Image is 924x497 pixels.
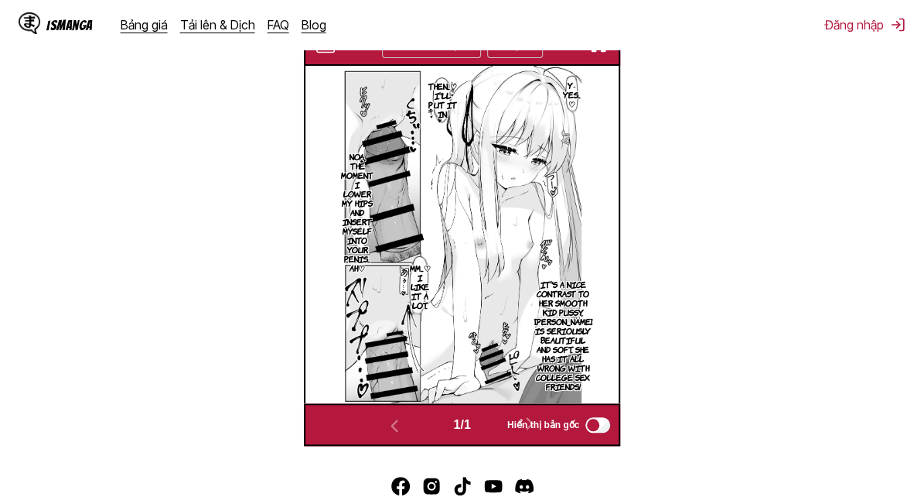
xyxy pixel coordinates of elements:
a: Youtube [484,477,503,495]
span: Hiển thị bản gốc [507,420,579,430]
a: Bảng giá [121,17,168,33]
a: Instagram [422,477,441,495]
span: 1 / 1 [453,418,470,432]
img: IsManga TikTok [453,477,472,495]
input: Hiển thị bản gốc [585,417,610,433]
p: Mm...♡ I like it a lot. [406,260,433,313]
img: Sign out [890,17,905,33]
p: Y-Yes... ♡ [560,77,584,111]
img: IsManga Discord [515,477,534,495]
img: Manga Panel [343,66,581,403]
a: Discord [515,477,534,495]
button: Đăng nhập [825,17,905,33]
img: IsManga Facebook [391,477,410,495]
a: Tải lên & Dịch [180,17,255,33]
a: Blog [302,17,326,33]
a: Facebook [391,477,410,495]
a: FAQ [268,17,289,33]
div: IsManga [46,18,93,33]
a: TikTok [453,477,472,495]
img: IsManga Logo [19,12,40,34]
img: IsManga YouTube [484,477,503,495]
p: Then...♡ I'll put it in. [425,78,460,122]
p: It's a nice contrast to her smooth kid pussy, [PERSON_NAME] is seriously beautiful and soft. She ... [531,276,595,394]
img: IsManga Instagram [422,477,441,495]
img: Previous page [385,416,404,435]
p: Noa, the moment I lower my hips and insert myself into your penis... Ah♡ [338,149,377,276]
a: IsManga LogoIsManga [19,12,121,37]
